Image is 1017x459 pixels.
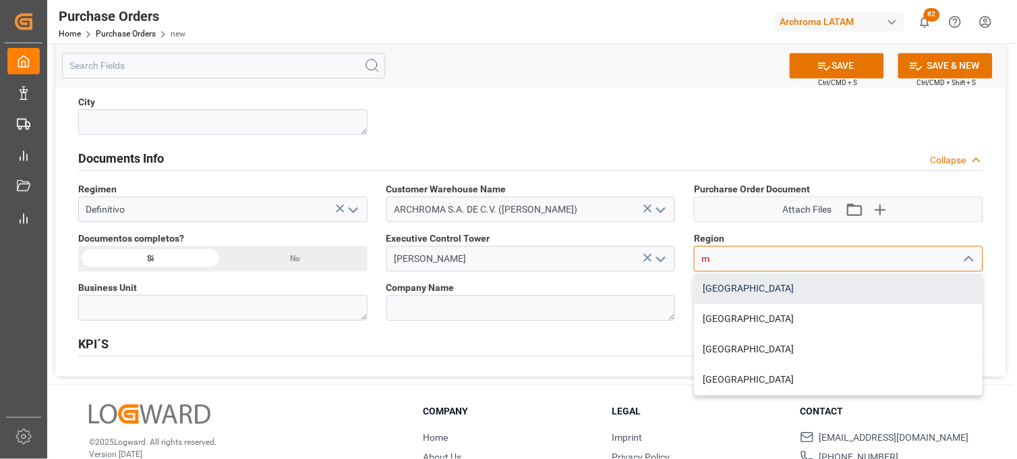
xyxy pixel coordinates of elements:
[612,432,642,443] a: Imprint
[78,95,95,109] span: City
[612,404,784,418] h3: Legal
[695,334,983,364] div: [GEOGRAPHIC_DATA]
[783,202,832,217] span: Attach Files
[775,12,904,32] div: Archroma LATAM
[386,281,455,295] span: Company Name
[695,364,983,395] div: [GEOGRAPHIC_DATA]
[940,7,970,37] button: Help Center
[695,304,983,334] div: [GEOGRAPHIC_DATA]
[423,432,448,443] a: Home
[917,78,977,88] span: Ctrl/CMD + Shift + S
[78,232,184,246] span: Documentos completos?
[386,182,506,196] span: Customer Warehouse Name
[898,53,993,78] button: SAVE & NEW
[931,153,966,167] div: Collapse
[694,232,724,246] span: Region
[89,404,210,424] img: Logward Logo
[59,29,81,38] a: Home
[958,248,978,269] button: close menu
[78,149,164,167] h2: Documents Info
[78,182,117,196] span: Regimen
[342,199,362,220] button: open menu
[790,53,884,78] button: SAVE
[223,246,367,271] div: No
[694,182,810,196] span: Purcharse Order Document
[78,335,109,353] h2: KPI´S
[819,431,969,445] span: [EMAIL_ADDRESS][DOMAIN_NAME]
[59,6,185,26] div: Purchase Orders
[423,404,595,418] h3: Company
[386,196,676,222] input: enter warehouse
[78,246,223,271] div: Si
[650,248,670,269] button: open menu
[78,281,137,295] span: Business Unit
[695,273,983,304] div: [GEOGRAPHIC_DATA]
[89,436,389,448] p: © 2025 Logward. All rights reserved.
[386,232,490,246] span: Executive Control Tower
[96,29,156,38] a: Purchase Orders
[801,404,972,418] h3: Contact
[819,78,858,88] span: Ctrl/CMD + S
[924,8,940,22] span: 82
[650,199,670,220] button: open menu
[775,9,910,34] button: Archroma LATAM
[910,7,940,37] button: show 82 new notifications
[62,53,385,78] input: Search Fields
